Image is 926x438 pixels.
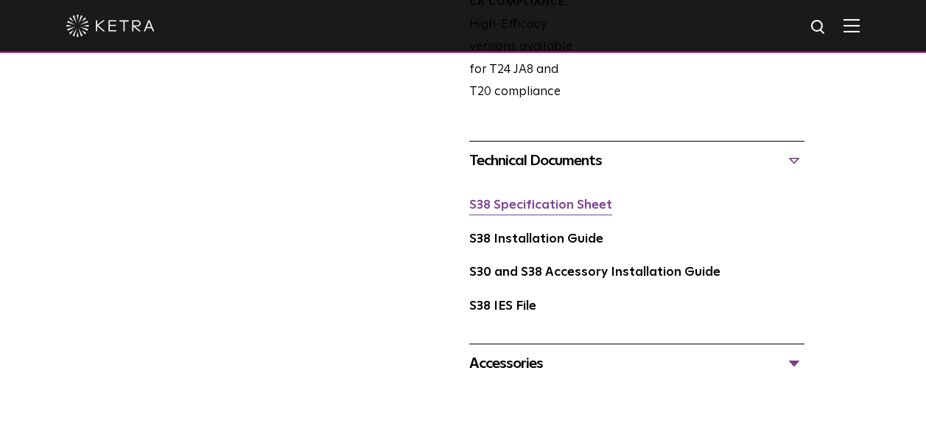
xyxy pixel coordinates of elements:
a: S38 Installation Guide [469,233,603,246]
a: S30 and S38 Accessory Installation Guide [469,266,720,279]
a: S38 Specification Sheet [469,199,612,212]
div: Technical Documents [469,149,804,173]
div: Accessories [469,352,804,375]
img: Hamburger%20Nav.svg [843,18,860,32]
img: search icon [810,18,828,37]
a: S38 IES File [469,300,536,313]
img: ketra-logo-2019-white [66,15,155,37]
